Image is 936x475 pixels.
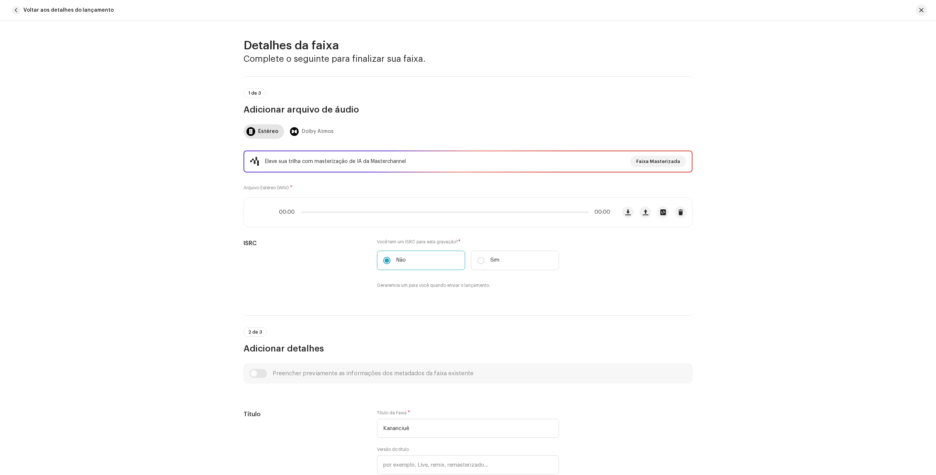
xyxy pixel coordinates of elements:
[279,209,298,215] span: 00:00
[248,330,262,334] span: 2 de 3
[302,124,334,139] div: Dolby Atmos
[592,209,610,215] span: 00:00
[244,53,692,65] h3: Complete o seguinte para finalizar sua faixa.
[244,186,289,190] small: Arquivo Estéreo (WAV)
[377,239,559,245] label: Você tem um ISRC para esta gravação?
[244,38,692,53] h2: Detalhes da faixa
[490,256,499,264] p: Sim
[244,239,365,248] h5: ISRC
[377,410,410,416] label: Título da Faixa
[244,410,365,419] h5: Título
[377,455,559,474] input: por exemplo, Live, remix, remasterizado...
[396,256,406,264] p: Não
[258,124,278,139] div: Estéreo
[630,156,686,167] button: Faixa Masterizada
[377,282,490,289] small: Geraremos um para você quando enviar o lançamento.
[377,419,559,438] input: Insira o nome da faixa
[244,104,692,115] h3: Adicionar arquivo de áudio
[248,91,261,95] span: 1 de 3
[265,157,406,166] div: Eleve sua trilha com masterização de IA da Masterchannel
[636,154,680,169] span: Faixa Masterizada
[377,446,409,452] label: Versão do título
[244,343,692,354] h3: Adicionar detalhes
